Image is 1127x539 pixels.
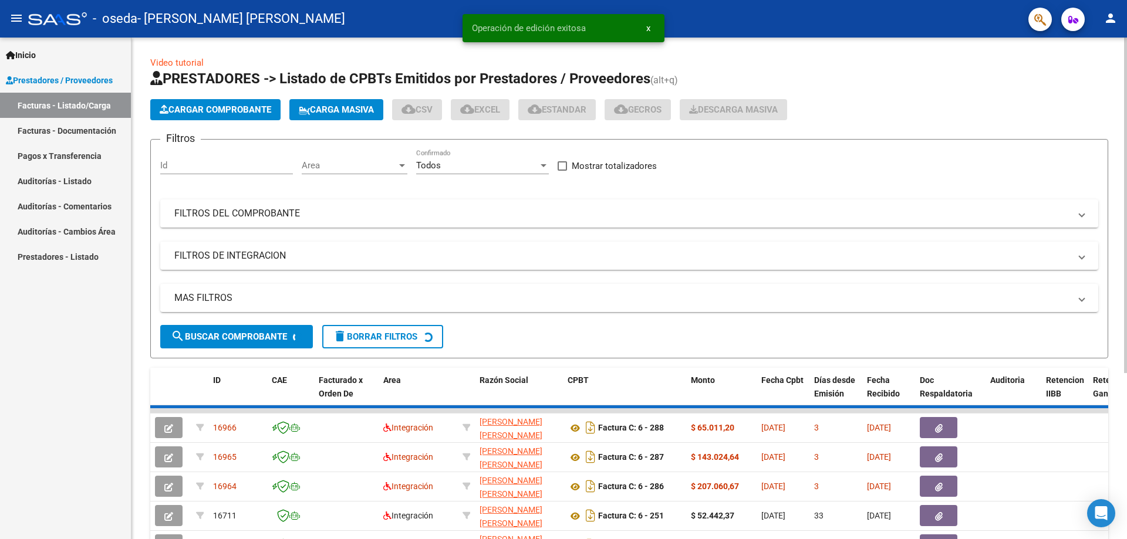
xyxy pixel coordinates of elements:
strong: Factura C: 6 - 288 [598,423,664,433]
span: Area [383,375,401,385]
button: Borrar Filtros [322,325,443,348]
mat-icon: cloud_download [401,102,416,116]
span: PRESTADORES -> Listado de CPBTs Emitidos por Prestadores / Proveedores [150,70,650,87]
datatable-header-cell: Area [379,368,458,419]
datatable-header-cell: CPBT [563,368,686,419]
span: Días desde Emisión [814,375,855,398]
datatable-header-cell: ID [208,368,267,419]
span: - [PERSON_NAME] [PERSON_NAME] [137,6,345,32]
datatable-header-cell: Fecha Recibido [862,368,915,419]
span: [DATE] [867,482,891,491]
span: 33 [814,511,824,520]
span: [DATE] [867,452,891,462]
span: Retencion IIBB [1046,375,1084,398]
span: [DATE] [761,482,785,491]
span: [PERSON_NAME] [PERSON_NAME] [480,476,542,499]
span: Todos [416,160,441,171]
span: Doc Respaldatoria [920,375,973,398]
span: EXCEL [460,104,500,115]
span: Razón Social [480,375,528,385]
mat-icon: cloud_download [528,102,542,116]
span: [DATE] [867,423,891,432]
mat-icon: cloud_download [614,102,628,116]
mat-expansion-panel-header: FILTROS DE INTEGRACION [160,242,1098,270]
span: [DATE] [867,511,891,520]
span: Cargar Comprobante [160,104,271,115]
mat-panel-title: MAS FILTROS [174,291,1070,304]
div: Open Intercom Messenger [1087,499,1115,527]
mat-icon: menu [9,11,23,25]
div: 20252159232 [480,415,558,440]
span: Monto [691,375,715,385]
h3: Filtros [160,130,201,147]
strong: Factura C: 6 - 286 [598,482,664,491]
span: Inicio [6,49,36,62]
app-download-masive: Descarga masiva de comprobantes (adjuntos) [680,99,787,120]
span: ID [213,375,221,385]
div: 20252159232 [480,445,558,469]
mat-expansion-panel-header: MAS FILTROS [160,284,1098,312]
datatable-header-cell: Auditoria [986,368,1041,419]
strong: $ 52.442,37 [691,511,734,520]
i: Descargar documento [583,448,598,466]
span: Gecros [614,104,662,115]
span: (alt+q) [650,74,678,86]
strong: Factura C: 6 - 287 [598,453,664,462]
strong: $ 143.024,64 [691,452,739,462]
span: 16965 [213,452,237,462]
div: 20252159232 [480,474,558,499]
datatable-header-cell: Facturado x Orden De [314,368,379,419]
span: 16966 [213,423,237,432]
button: Gecros [605,99,671,120]
span: 16964 [213,482,237,491]
span: Fecha Cpbt [761,375,804,385]
span: Integración [383,423,433,432]
button: Estandar [518,99,596,120]
datatable-header-cell: Fecha Cpbt [757,368,809,419]
span: Integración [383,452,433,462]
span: 3 [814,482,819,491]
mat-panel-title: FILTROS DEL COMPROBANTE [174,207,1070,220]
datatable-header-cell: Retencion IIBB [1041,368,1088,419]
i: Descargar documento [583,506,598,525]
datatable-header-cell: CAE [267,368,314,419]
datatable-header-cell: Monto [686,368,757,419]
span: [DATE] [761,511,785,520]
i: Descargar documento [583,418,598,437]
div: 20252159232 [480,503,558,528]
span: Prestadores / Proveedores [6,74,113,87]
span: Auditoria [990,375,1025,385]
button: EXCEL [451,99,509,120]
span: CAE [272,375,287,385]
button: Cargar Comprobante [150,99,281,120]
button: Buscar Comprobante [160,325,313,348]
datatable-header-cell: Doc Respaldatoria [915,368,986,419]
button: Descarga Masiva [680,99,787,120]
button: Carga Masiva [289,99,383,120]
span: [DATE] [761,452,785,462]
mat-icon: delete [333,329,347,343]
span: x [646,23,650,33]
span: Integración [383,482,433,491]
span: [PERSON_NAME] [PERSON_NAME] [480,446,542,469]
span: Facturado x Orden De [319,375,363,398]
span: [PERSON_NAME] [PERSON_NAME] [480,505,542,528]
span: 16711 [213,511,237,520]
span: [DATE] [761,423,785,432]
span: Mostrar totalizadores [572,159,657,173]
span: Integración [383,511,433,520]
mat-icon: cloud_download [460,102,474,116]
span: - oseda [93,6,137,32]
span: Descarga Masiva [689,104,778,115]
mat-panel-title: FILTROS DE INTEGRACION [174,249,1070,262]
span: Estandar [528,104,586,115]
span: Area [302,160,397,171]
strong: $ 207.060,67 [691,482,739,491]
a: Video tutorial [150,57,204,68]
datatable-header-cell: Días desde Emisión [809,368,862,419]
span: Buscar Comprobante [171,331,287,342]
mat-icon: search [171,329,185,343]
span: [PERSON_NAME] [PERSON_NAME] [480,417,542,440]
span: 3 [814,452,819,462]
span: CSV [401,104,433,115]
